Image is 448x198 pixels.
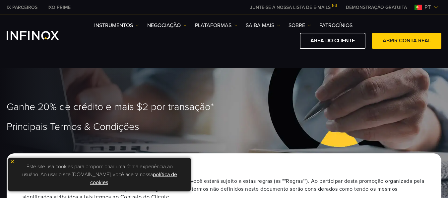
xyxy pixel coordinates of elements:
[422,3,433,11] span: pt
[195,21,237,29] a: PLATAFORMAS
[147,21,187,29] a: NEGOCIAÇÃO
[372,33,441,49] a: ABRIR CONTA REAL
[288,21,311,29] a: SOBRE
[319,21,352,29] a: Patrocínios
[12,161,187,188] p: Este site usa cookies para proporcionar uma ótima experiência ao usuário. Ao usar o site [DOMAIN_...
[246,21,280,29] a: Saiba mais
[7,31,74,40] a: INFINOX Logo
[7,101,214,113] span: Ganhe 20% de crédito e mais $2 por transação*
[10,159,15,164] img: yellow close icon
[300,33,365,49] a: ÁREA DO CLIENTE
[94,21,139,29] a: Instrumentos
[42,4,76,11] a: INFINOX
[7,122,441,132] h1: Principais Termos & Condições
[341,4,412,11] a: INFINOX MENU
[2,4,42,11] a: INFINOX
[245,5,341,10] a: JUNTE-SE À NOSSA LISTA DE E-MAILS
